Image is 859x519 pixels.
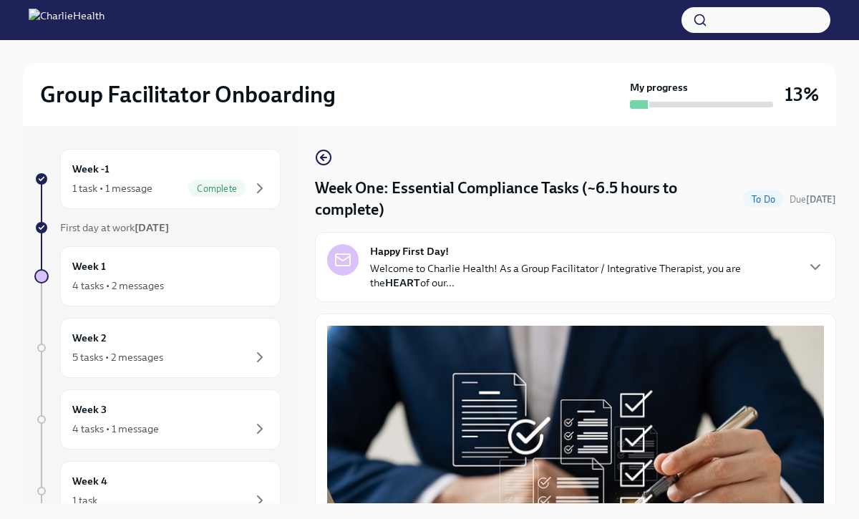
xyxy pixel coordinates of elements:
div: 4 tasks • 2 messages [72,278,164,293]
p: Welcome to Charlie Health! As a Group Facilitator / Integrative Therapist, you are the of our... [370,261,795,290]
strong: [DATE] [135,221,169,234]
h2: Group Facilitator Onboarding [40,80,336,109]
strong: Happy First Day! [370,244,449,258]
h6: Week 4 [72,473,107,489]
span: Due [790,194,836,205]
div: 1 task • 1 message [72,181,152,195]
div: 1 task [72,493,97,508]
a: Week 14 tasks • 2 messages [34,246,281,306]
strong: [DATE] [806,194,836,205]
a: Week -11 task • 1 messageComplete [34,149,281,209]
h4: Week One: Essential Compliance Tasks (~6.5 hours to complete) [315,178,737,220]
span: Complete [188,183,246,194]
a: Week 25 tasks • 2 messages [34,318,281,378]
h6: Week 2 [72,330,107,346]
div: 5 tasks • 2 messages [72,350,163,364]
img: CharlieHealth [29,9,105,31]
span: First day at work [60,221,169,234]
span: October 6th, 2025 10:00 [790,193,836,206]
div: 4 tasks • 1 message [72,422,159,436]
h6: Week 1 [72,258,106,274]
h3: 13% [785,82,819,107]
span: To Do [743,194,784,205]
h6: Week -1 [72,161,110,177]
a: Week 34 tasks • 1 message [34,389,281,450]
a: First day at work[DATE] [34,220,281,235]
strong: My progress [630,80,688,94]
strong: HEART [385,276,420,289]
h6: Week 3 [72,402,107,417]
